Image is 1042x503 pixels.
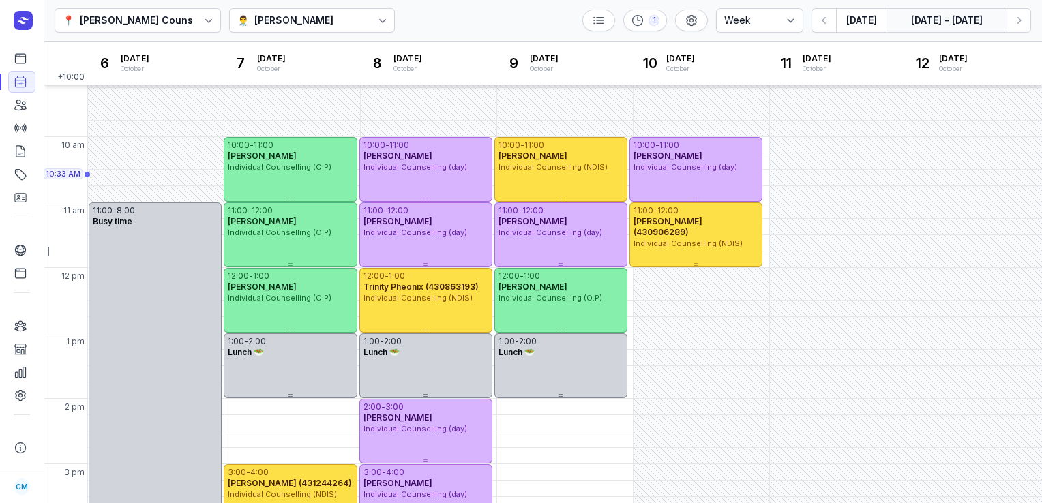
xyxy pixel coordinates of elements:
[246,467,250,478] div: -
[121,53,149,64] span: [DATE]
[61,140,85,151] span: 10 am
[634,205,653,216] div: 11:00
[385,140,389,151] div: -
[659,140,679,151] div: 11:00
[380,336,384,347] div: -
[498,216,567,226] span: [PERSON_NAME]
[775,52,797,74] div: 11
[228,489,337,499] span: Individual Counselling (NDIS)
[254,12,333,29] div: [PERSON_NAME]
[253,271,269,281] div: 1:00
[384,336,402,347] div: 2:00
[887,8,1007,33] button: [DATE] - [DATE]
[363,281,479,292] span: Trinity Pheonix (430863193)
[257,53,286,64] span: [DATE]
[252,205,273,216] div: 12:00
[228,347,264,357] span: Lunch 🥗
[634,216,702,237] span: [PERSON_NAME] (430906289)
[498,140,520,151] div: 10:00
[530,53,559,64] span: [DATE]
[366,52,388,74] div: 8
[634,239,743,248] span: Individual Counselling (NDIS)
[666,64,695,74] div: October
[237,12,249,29] div: 👨‍⚕️
[657,205,679,216] div: 12:00
[939,64,968,74] div: October
[228,281,297,292] span: [PERSON_NAME]
[363,489,467,499] span: Individual Counselling (day)
[228,228,331,237] span: Individual Counselling (O.P)
[634,140,655,151] div: 10:00
[522,205,544,216] div: 12:00
[836,8,887,33] button: [DATE]
[498,347,535,357] span: Lunch 🥗
[249,271,253,281] div: -
[363,151,432,161] span: [PERSON_NAME]
[520,140,524,151] div: -
[498,228,602,237] span: Individual Counselling (day)
[653,205,657,216] div: -
[63,12,74,29] div: 📍
[363,336,380,347] div: 1:00
[113,205,117,216] div: -
[387,205,408,216] div: 12:00
[363,293,473,303] span: Individual Counselling (NDIS)
[244,336,248,347] div: -
[248,336,266,347] div: 2:00
[939,53,968,64] span: [DATE]
[518,205,522,216] div: -
[248,205,252,216] div: -
[228,216,297,226] span: [PERSON_NAME]
[363,401,381,412] div: 2:00
[639,52,661,74] div: 10
[80,12,220,29] div: [PERSON_NAME] Counselling
[65,401,85,412] span: 2 pm
[634,151,702,161] span: [PERSON_NAME]
[363,228,467,237] span: Individual Counselling (day)
[803,64,831,74] div: October
[912,52,934,74] div: 12
[57,72,87,85] span: +10:00
[363,347,400,357] span: Lunch 🥗
[228,478,352,488] span: [PERSON_NAME] (431244264)
[498,162,608,172] span: Individual Counselling (NDIS)
[498,205,518,216] div: 11:00
[498,293,602,303] span: Individual Counselling (O.P)
[64,467,85,478] span: 3 pm
[228,151,297,161] span: [PERSON_NAME]
[385,271,389,281] div: -
[498,151,567,161] span: [PERSON_NAME]
[498,336,515,347] div: 1:00
[363,467,382,478] div: 3:00
[520,271,524,281] div: -
[389,140,409,151] div: 11:00
[230,52,252,74] div: 7
[524,271,540,281] div: 1:00
[228,205,248,216] div: 11:00
[46,168,80,179] span: 10:33 AM
[93,216,132,226] span: Busy time
[121,64,149,74] div: October
[228,140,250,151] div: 10:00
[61,271,85,281] span: 12 pm
[250,467,269,478] div: 4:00
[363,424,467,433] span: Individual Counselling (day)
[363,205,383,216] div: 11:00
[228,271,249,281] div: 12:00
[498,271,520,281] div: 12:00
[363,140,385,151] div: 10:00
[655,140,659,151] div: -
[363,478,432,488] span: [PERSON_NAME]
[515,336,519,347] div: -
[228,467,246,478] div: 3:00
[228,336,244,347] div: 1:00
[228,293,331,303] span: Individual Counselling (O.P)
[363,216,432,226] span: [PERSON_NAME]
[254,140,273,151] div: 11:00
[386,467,404,478] div: 4:00
[498,281,567,292] span: [PERSON_NAME]
[363,162,467,172] span: Individual Counselling (day)
[257,64,286,74] div: October
[228,162,331,172] span: Individual Counselling (O.P)
[393,53,422,64] span: [DATE]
